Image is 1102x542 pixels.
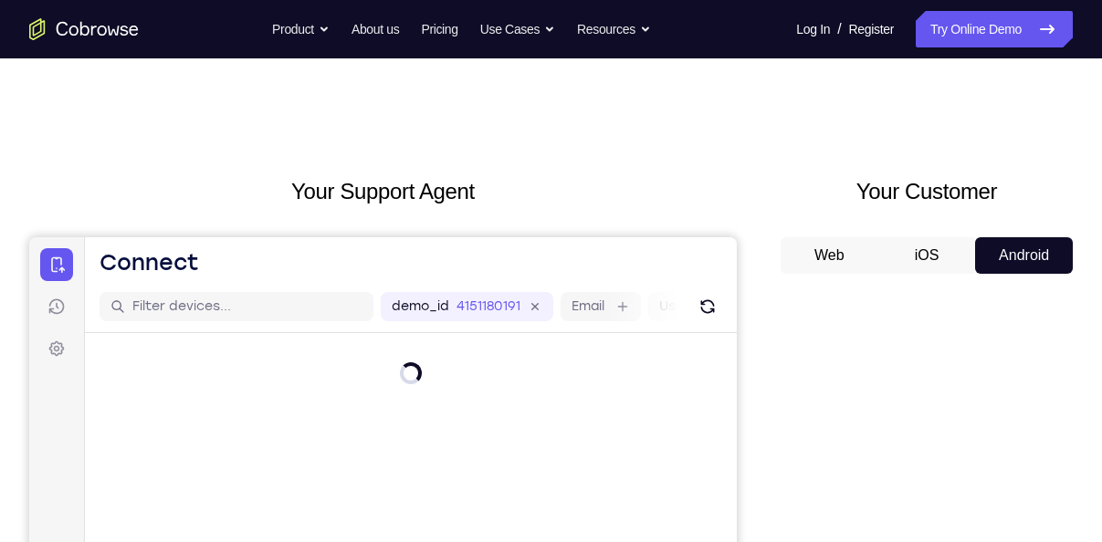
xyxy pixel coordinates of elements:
input: Filter devices... [103,60,333,78]
a: Register [849,11,894,47]
a: Pricing [421,11,457,47]
label: User ID [630,60,677,78]
span: / [837,18,841,40]
button: iOS [878,237,976,274]
a: Log In [796,11,830,47]
button: Resources [577,11,651,47]
a: Connect [11,11,44,44]
button: Web [781,237,878,274]
a: About us [352,11,399,47]
button: Use Cases [480,11,555,47]
h1: Connect [70,11,170,40]
a: Sessions [11,53,44,86]
label: Email [542,60,575,78]
a: Settings [11,95,44,128]
a: Go to the home page [29,18,139,40]
button: Android [975,237,1073,274]
button: Refresh [664,55,693,84]
a: Try Online Demo [916,11,1073,47]
button: Product [272,11,330,47]
h2: Your Support Agent [29,175,737,208]
h2: Your Customer [781,175,1073,208]
label: demo_id [362,60,420,78]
